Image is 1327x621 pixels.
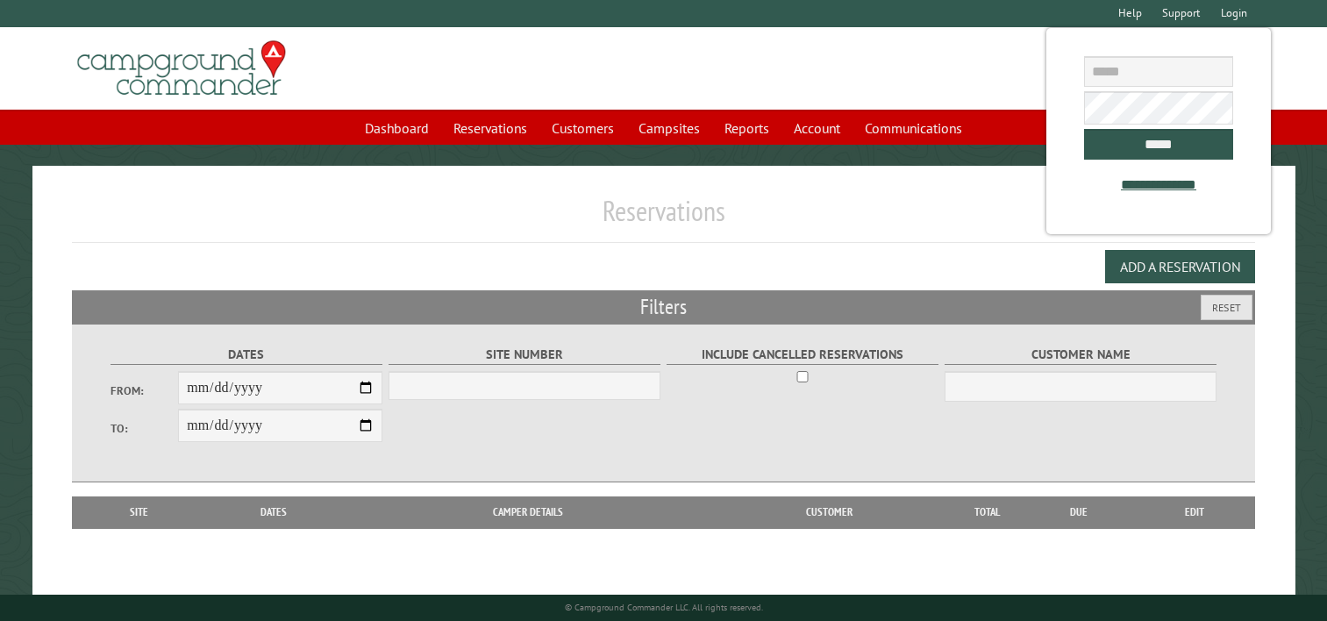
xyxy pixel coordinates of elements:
[72,194,1255,242] h1: Reservations
[354,111,439,145] a: Dashboard
[111,345,383,365] label: Dates
[706,496,952,528] th: Customer
[1135,496,1255,528] th: Edit
[389,345,661,365] label: Site Number
[628,111,710,145] a: Campsites
[565,602,763,613] small: © Campground Commander LLC. All rights reserved.
[854,111,973,145] a: Communications
[443,111,538,145] a: Reservations
[1201,295,1252,320] button: Reset
[81,496,197,528] th: Site
[541,111,624,145] a: Customers
[72,290,1255,324] h2: Filters
[72,34,291,103] img: Campground Commander
[1023,496,1135,528] th: Due
[1105,250,1255,283] button: Add a Reservation
[945,345,1217,365] label: Customer Name
[111,420,179,437] label: To:
[714,111,780,145] a: Reports
[197,496,350,528] th: Dates
[667,345,939,365] label: Include Cancelled Reservations
[111,382,179,399] label: From:
[952,496,1023,528] th: Total
[783,111,851,145] a: Account
[350,496,706,528] th: Camper Details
